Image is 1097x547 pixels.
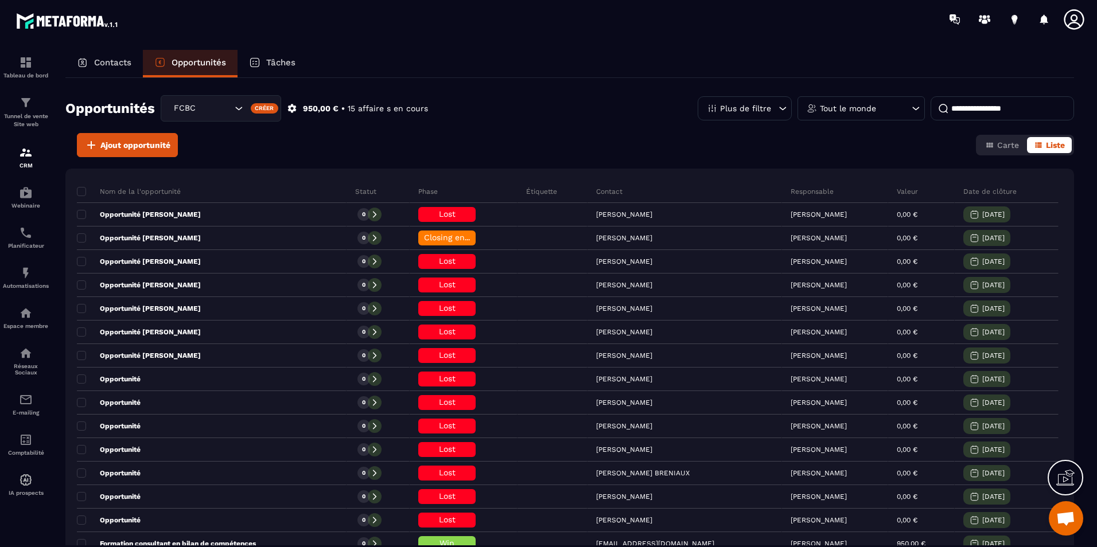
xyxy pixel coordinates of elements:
p: [DATE] [982,234,1005,242]
span: Lost [439,256,456,265]
p: 0 [362,234,365,242]
p: Tâches [266,57,295,68]
h2: Opportunités [65,97,155,120]
p: Opportunité [77,398,141,407]
p: [DATE] [982,493,1005,501]
span: FCBC [171,102,211,115]
button: Ajout opportunité [77,133,178,157]
div: Créer [251,103,279,114]
p: [DATE] [982,304,1005,312]
p: Automatisations [3,283,49,289]
p: 950,00 € [303,103,339,114]
p: [PERSON_NAME] [791,469,847,477]
span: Lost [439,515,456,524]
p: Opportunité [PERSON_NAME] [77,304,201,313]
p: Contact [596,187,623,196]
p: 15 affaire s en cours [348,103,428,114]
p: 0,00 € [897,281,917,289]
p: 0,00 € [897,469,917,477]
p: Opportunité [77,492,141,501]
p: [PERSON_NAME] [791,257,847,265]
p: Phase [418,187,438,196]
p: 0 [362,375,365,383]
p: 0,00 € [897,493,917,501]
span: Carte [997,140,1019,150]
p: [PERSON_NAME] [791,234,847,242]
p: [DATE] [982,210,1005,218]
span: Lost [439,397,456,407]
span: Liste [1046,140,1065,150]
p: [DATE] [982,422,1005,430]
p: • [341,103,345,114]
span: Lost [439,280,456,289]
p: [DATE] [982,398,1005,407]
p: Tout le monde [820,104,876,112]
a: Ouvrir le chat [1049,501,1083,536]
p: Opportunité [77,445,141,454]
p: [PERSON_NAME] [791,446,847,454]
p: Nom de la l'opportunité [77,187,181,196]
p: Date de clôture [963,187,1017,196]
a: accountantaccountantComptabilité [3,424,49,464]
img: formation [19,146,33,159]
a: formationformationTableau de bord [3,47,49,87]
p: CRM [3,162,49,169]
p: Contacts [94,57,131,68]
span: Lost [439,303,456,312]
p: Opportunité [77,421,141,431]
p: 0,00 € [897,375,917,383]
p: 0 [362,210,365,218]
p: Opportunité [PERSON_NAME] [77,351,201,360]
p: Opportunité [PERSON_NAME] [77,327,201,337]
p: 0 [362,281,365,289]
img: social-network [19,346,33,360]
p: 0 [362,493,365,501]
span: Lost [439,209,456,218]
p: Opportunité [77,515,141,525]
p: 0 [362,469,365,477]
button: Liste [1027,137,1072,153]
p: Opportunités [172,57,226,68]
p: [PERSON_NAME] [791,304,847,312]
p: [DATE] [982,328,1005,336]
span: Lost [439,468,456,477]
p: [PERSON_NAME] [791,375,847,383]
p: [PERSON_NAME] [791,493,847,501]
p: [DATE] [982,257,1005,265]
p: 0,00 € [897,328,917,336]
p: [DATE] [982,469,1005,477]
p: [DATE] [982,375,1005,383]
a: schedulerschedulerPlanificateur [3,217,49,257]
img: accountant [19,433,33,447]
button: Carte [978,137,1026,153]
p: 0 [362,446,365,454]
p: [DATE] [982,281,1005,289]
p: Tunnel de vente Site web [3,112,49,128]
p: Opportunité [PERSON_NAME] [77,233,201,243]
p: 0 [362,328,365,336]
p: [PERSON_NAME] [791,281,847,289]
p: [PERSON_NAME] [791,328,847,336]
img: automations [19,266,33,280]
span: Lost [439,350,456,360]
p: [DATE] [982,446,1005,454]
p: [PERSON_NAME] [791,516,847,524]
p: Opportunité [PERSON_NAME] [77,210,201,219]
img: formation [19,96,33,110]
a: emailemailE-mailing [3,384,49,424]
p: 0 [362,304,365,312]
p: E-mailing [3,409,49,416]
p: [PERSON_NAME] [791,422,847,430]
a: formationformationTunnel de vente Site web [3,87,49,137]
p: 0 [362,422,365,430]
img: automations [19,306,33,320]
p: 0 [362,351,365,360]
img: automations [19,186,33,200]
p: [DATE] [982,516,1005,524]
a: social-networksocial-networkRéseaux Sociaux [3,338,49,384]
p: Réseaux Sociaux [3,363,49,376]
p: 0,00 € [897,257,917,265]
p: 0 [362,516,365,524]
p: Webinaire [3,202,49,209]
p: Statut [355,187,376,196]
